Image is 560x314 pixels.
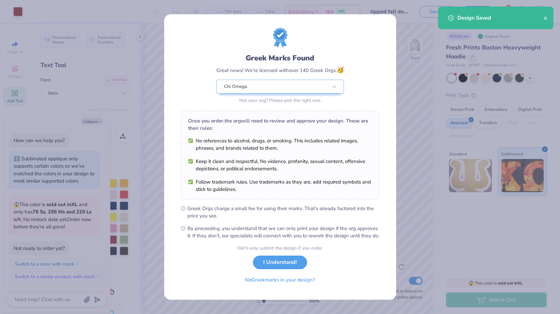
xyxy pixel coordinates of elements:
[543,14,548,22] button: close
[188,178,372,193] li: Follow trademark rules. Use trademarks as they are, add required symbols and stick to guidelines.
[216,97,344,104] div: Not your org? Please pick the right one.
[188,117,372,132] div: Once you order, the org will need to review and approve your design. These are their rules:
[188,158,372,172] li: Keep it clean and respectful. No violence, profanity, sexual content, offensive depictions, or po...
[237,245,323,252] div: We’ll only submit the design if you order.
[216,53,344,63] div: Greek Marks Found
[188,137,372,152] li: No references to alcohol, drugs, or smoking. This includes related images, phrases, and brands re...
[239,273,321,287] button: NoGreekmarks in your design?
[273,28,287,47] img: license-marks-badge.png
[253,256,307,269] button: I Understand!
[216,66,344,75] div: Great news! We’re licensed with over 140 Greek Orgs.
[337,66,344,74] span: 🥳
[187,205,380,219] span: Greek Orgs charge a small fee for using their marks. That’s already factored into the price you see.
[187,225,380,239] span: By proceeding, you understand that we can only print your design if the org approves it. If they ...
[457,14,543,22] div: Design Saved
